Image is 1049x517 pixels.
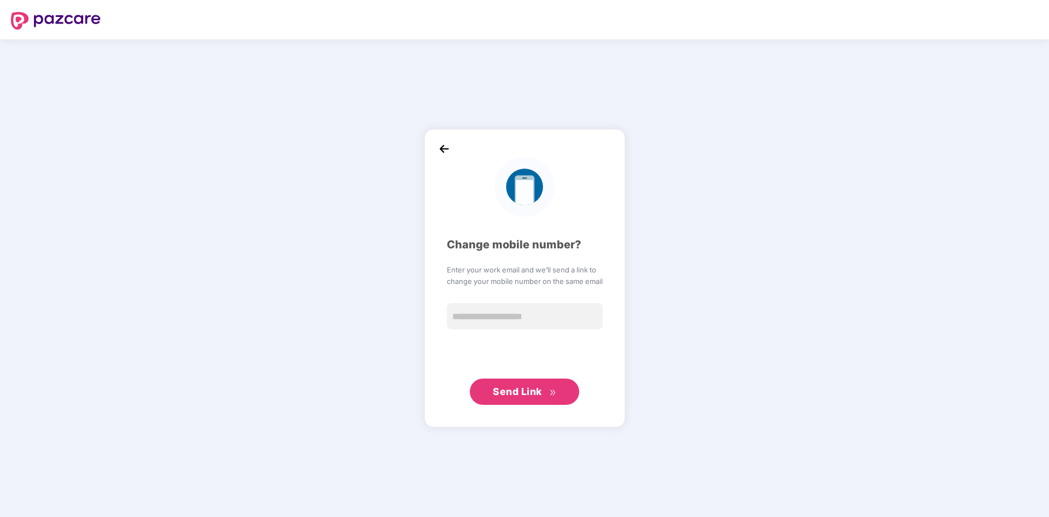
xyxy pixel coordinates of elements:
[436,141,452,157] img: back_icon
[447,276,603,287] span: change your mobile number on the same email
[494,157,554,217] img: logo
[493,386,542,397] span: Send Link
[549,389,556,396] span: double-right
[11,12,101,30] img: logo
[447,236,603,253] div: Change mobile number?
[447,264,603,275] span: Enter your work email and we’ll send a link to
[470,379,579,405] button: Send Linkdouble-right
